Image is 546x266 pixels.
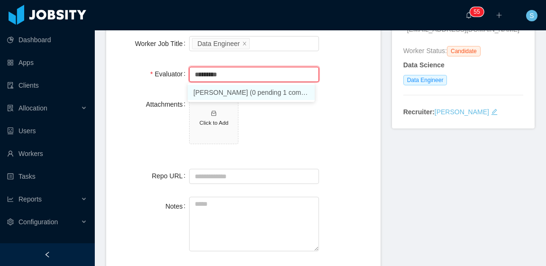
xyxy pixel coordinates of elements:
[18,218,58,226] span: Configuration
[465,12,472,18] i: icon: bell
[18,104,47,112] span: Allocation
[152,172,189,180] label: Repo URL
[135,40,190,47] label: Worker Job Title
[190,95,238,144] span: icon: inboxClick to Add
[529,10,534,21] span: S
[496,12,502,18] i: icon: plus
[242,41,247,46] i: icon: close
[7,105,14,111] i: icon: solution
[447,46,481,56] span: Candidate
[403,61,445,69] strong: Data Science
[146,101,190,108] label: Attachments
[473,7,477,17] p: 5
[403,108,435,116] strong: Recruiter:
[189,197,318,251] textarea: Notes
[188,85,315,100] li: [PERSON_NAME] (0 pending 1 completed)
[7,196,14,202] i: icon: line-chart
[7,144,87,163] a: icon: userWorkers
[7,53,87,72] a: icon: appstoreApps
[192,38,250,49] li: Data Engineer
[477,7,480,17] p: 5
[491,109,498,115] i: icon: edit
[189,169,318,184] input: Repo URL
[197,38,240,49] div: Data Engineer
[150,70,190,78] label: Evaluator
[7,30,87,49] a: icon: pie-chartDashboard
[403,47,447,55] span: Worker Status:
[7,219,14,225] i: icon: setting
[7,121,87,140] a: icon: robotUsers
[435,108,489,116] a: [PERSON_NAME]
[403,75,447,85] span: Data Engineer
[18,195,42,203] span: Reports
[7,76,87,95] a: icon: auditClients
[7,167,87,186] a: icon: profileTasks
[193,119,234,127] h5: Click to Add
[165,202,189,210] label: Notes
[470,7,483,17] sup: 55
[252,38,257,49] input: Worker Job Title
[210,110,217,117] i: icon: inbox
